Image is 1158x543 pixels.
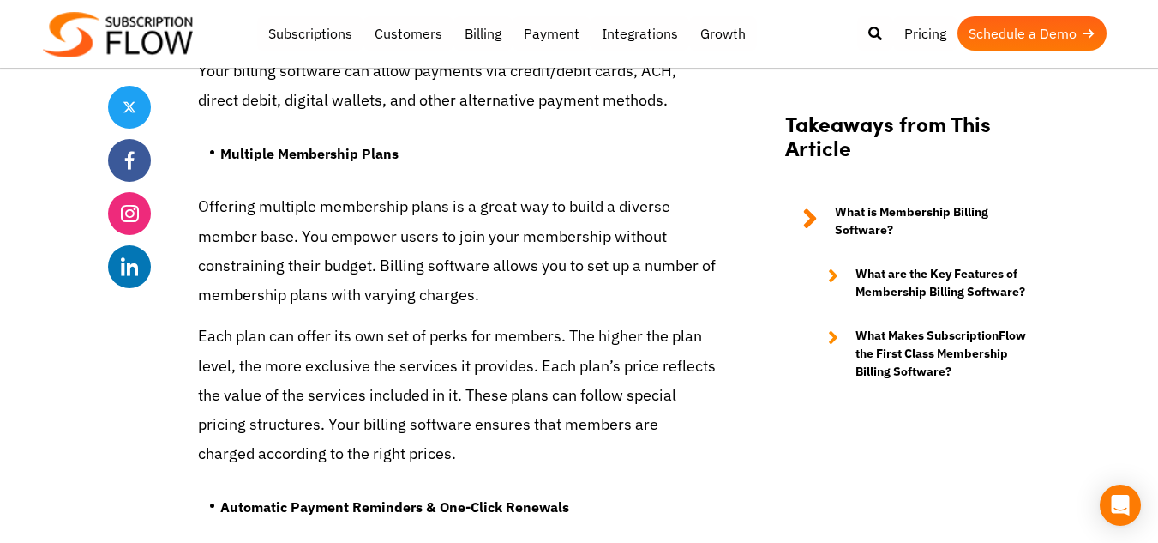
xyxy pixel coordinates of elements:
div: Open Intercom Messenger [1100,485,1141,526]
strong: What are the Key Features of Membership Billing Software? [855,265,1034,301]
h2: Takeaways from This Article [785,111,1034,178]
a: What Makes SubscriptionFlow the First Class Membership Billing Software? [811,327,1034,381]
a: Payment [513,16,591,51]
a: What is Membership Billing Software? [785,203,1034,239]
a: Integrations [591,16,689,51]
img: Subscriptionflow [43,12,193,57]
strong: What Makes SubscriptionFlow the First Class Membership Billing Software? [855,327,1034,381]
a: Subscriptions [257,16,363,51]
a: Pricing [893,16,957,51]
a: What are the Key Features of Membership Billing Software? [811,265,1034,301]
a: Customers [363,16,453,51]
p: Offering multiple membership plans is a great way to build a diverse member base. You empower use... [198,192,717,310]
a: Billing [453,16,513,51]
strong: Multiple Membership Plans [220,145,399,162]
a: Schedule a Demo [957,16,1107,51]
p: Each plan can offer its own set of perks for members. The higher the plan level, the more exclusi... [198,322,717,468]
a: Growth [689,16,757,51]
p: Your billing software can allow payments via credit/debit cards, ACH, direct debit, digital walle... [198,57,717,115]
strong: What is Membership Billing Software? [835,203,1034,239]
strong: Automatic Payment Reminders & One-Click Renewals [220,498,569,516]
